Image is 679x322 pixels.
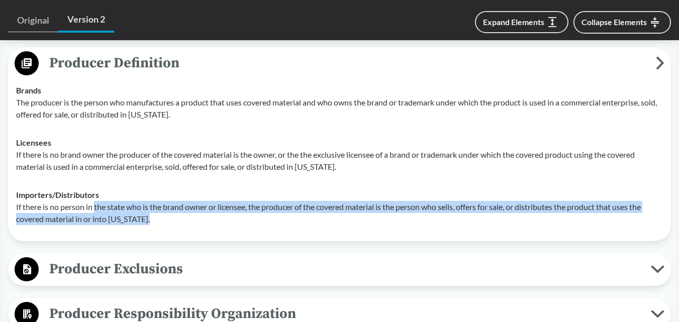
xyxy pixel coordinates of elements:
[573,11,671,34] button: Collapse Elements
[39,52,656,74] span: Producer Definition
[16,138,51,147] strong: Licensees
[58,8,114,33] a: Version 2
[475,11,568,33] button: Expand Elements
[8,9,58,32] a: Original
[16,149,663,173] p: If there is no brand owner the producer of the covered material is the owner, or the the exclusiv...
[12,257,667,282] button: Producer Exclusions
[39,258,651,280] span: Producer Exclusions
[16,96,663,121] p: The producer is the person who manufactures a product that uses covered material and who owns the...
[16,190,99,199] strong: Importers/​Distributors
[16,85,41,95] strong: Brands
[12,51,667,76] button: Producer Definition
[16,201,663,225] p: If there is no person in the state who is the brand owner or licensee, the producer of the covere...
